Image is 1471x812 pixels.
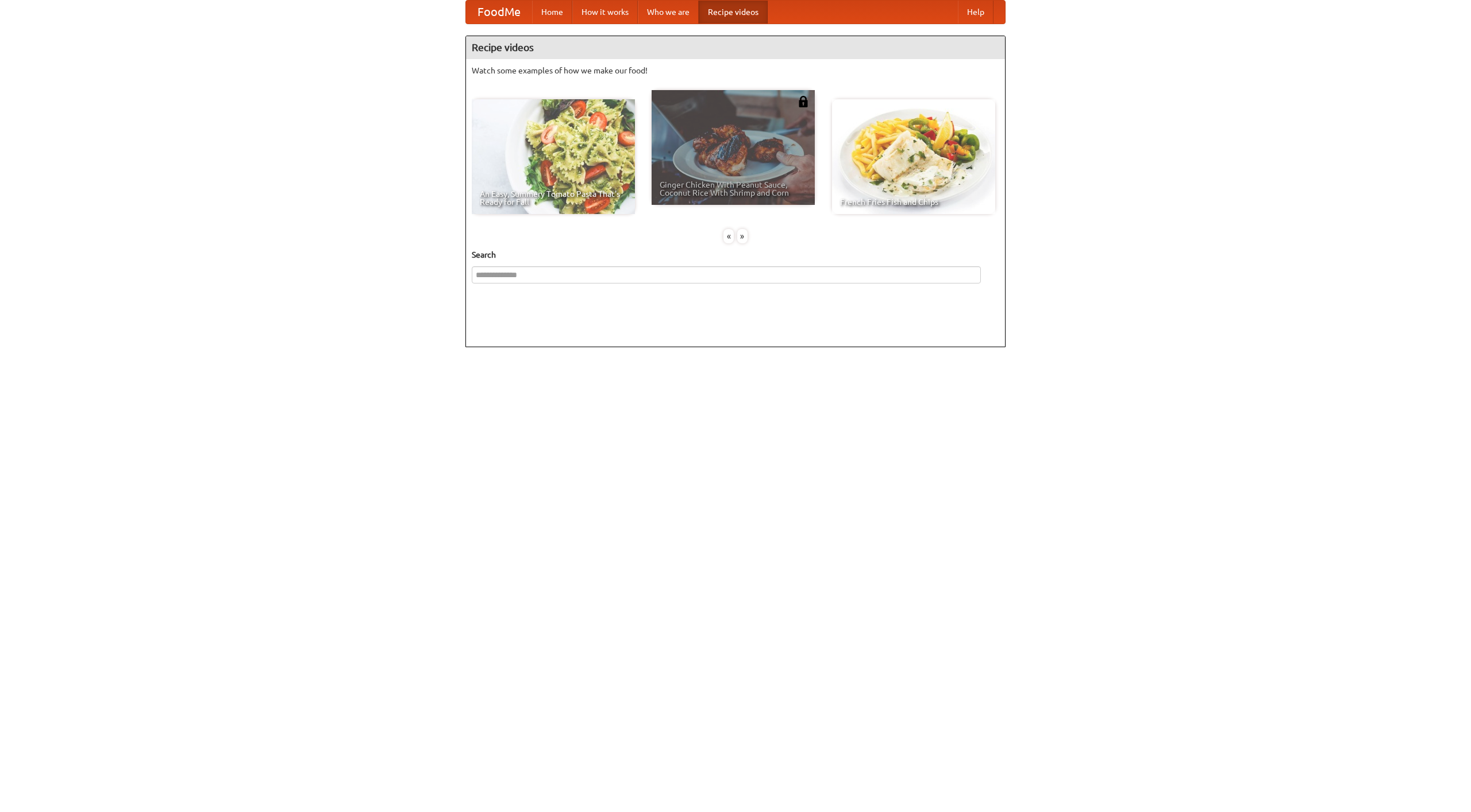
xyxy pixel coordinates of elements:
[472,249,999,261] h5: Search
[572,1,638,24] a: How it works
[638,1,699,24] a: Who we are
[532,1,572,24] a: Home
[472,99,635,214] a: An Easy, Summery Tomato Pasta That's Ready for Fall
[466,36,1005,59] h4: Recipe videos
[798,96,809,107] img: 483408.png
[723,229,734,243] div: «
[958,1,993,24] a: Help
[737,229,748,243] div: »
[832,99,995,214] a: French Fries Fish and Chips
[472,65,999,76] p: Watch some examples of how we make our food!
[699,1,768,24] a: Recipe videos
[480,190,627,206] span: An Easy, Summery Tomato Pasta That's Ready for Fall
[840,198,987,206] span: French Fries Fish and Chips
[466,1,532,24] a: FoodMe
